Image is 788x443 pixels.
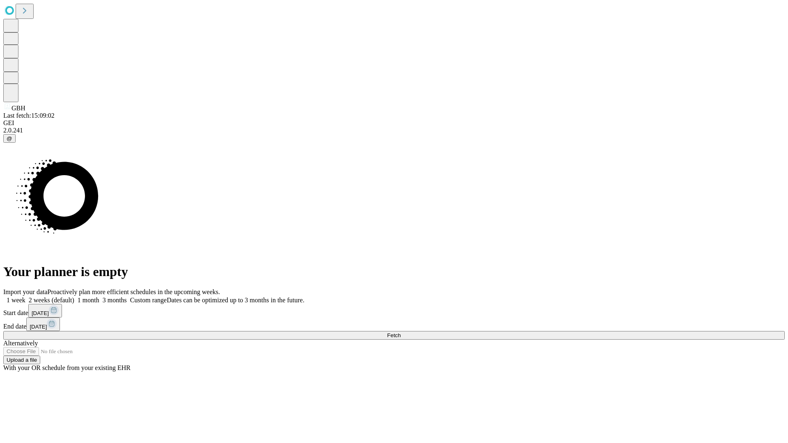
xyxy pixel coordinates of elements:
[11,105,25,112] span: GBH
[130,297,167,304] span: Custom range
[3,127,785,134] div: 2.0.241
[30,324,47,330] span: [DATE]
[387,332,401,338] span: Fetch
[3,364,131,371] span: With your OR schedule from your existing EHR
[3,264,785,279] h1: Your planner is empty
[48,288,220,295] span: Proactively plan more efficient schedules in the upcoming weeks.
[3,317,785,331] div: End date
[28,304,62,317] button: [DATE]
[3,119,785,127] div: GEI
[3,356,40,364] button: Upload a file
[3,288,48,295] span: Import your data
[3,134,16,143] button: @
[3,331,785,340] button: Fetch
[3,112,55,119] span: Last fetch: 15:09:02
[29,297,74,304] span: 2 weeks (default)
[78,297,99,304] span: 1 month
[3,304,785,317] div: Start date
[7,135,12,142] span: @
[167,297,304,304] span: Dates can be optimized up to 3 months in the future.
[103,297,127,304] span: 3 months
[32,310,49,316] span: [DATE]
[3,340,38,347] span: Alternatively
[7,297,25,304] span: 1 week
[26,317,60,331] button: [DATE]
